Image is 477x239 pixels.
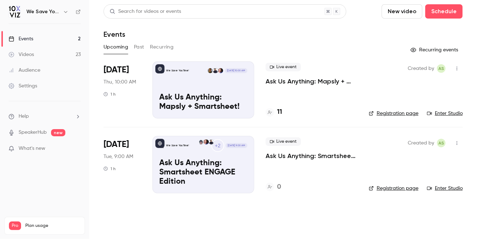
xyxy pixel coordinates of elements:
[104,91,116,97] div: 1 h
[104,139,129,150] span: [DATE]
[166,69,189,72] p: We Save You Time!
[72,146,81,152] iframe: Noticeable Trigger
[213,68,218,73] img: Dustin Wise
[408,64,434,73] span: Created by
[425,4,463,19] button: Schedule
[266,63,301,71] span: Live event
[199,139,204,144] img: Dansong Wang
[19,145,45,152] span: What's new
[51,129,65,136] span: new
[225,68,247,73] span: [DATE] 10:00 AM
[9,113,81,120] li: help-dropdown-opener
[266,137,301,146] span: Live event
[438,64,444,73] span: AS
[266,152,357,160] a: Ask Us Anything: Smartsheet ENGAGE Edition
[104,78,136,86] span: Thu, 10:00 AM
[266,77,357,86] a: Ask Us Anything: Mapsly + Smartsheet!
[382,4,422,19] button: New video
[369,110,418,117] a: Registration page
[408,139,434,147] span: Created by
[152,136,254,193] a: Ask Us Anything: Smartsheet ENGAGE EditionWe Save You Time!+2Dustin WiseJennifer JonesDansong Wan...
[427,185,463,192] a: Enter Studio
[9,82,37,90] div: Settings
[9,6,20,17] img: We Save You Time!
[134,41,144,53] button: Past
[152,61,254,118] a: Ask Us Anything: Mapsly + Smartsheet!We Save You Time!Jennifer JonesDustin WiseNick R[DATE] 10:00...
[266,107,282,117] a: 11
[104,136,141,193] div: Oct 28 Tue, 9:00 AM (America/Denver)
[277,107,282,117] h4: 11
[104,30,125,39] h1: Events
[209,139,214,144] img: Dustin Wise
[9,222,21,230] span: Pro
[19,113,29,120] span: Help
[25,223,80,229] span: Plan usage
[104,41,128,53] button: Upcoming
[104,153,133,160] span: Tue, 9:00 AM
[26,8,60,15] h6: We Save You Time!
[166,144,189,147] p: We Save You Time!
[437,139,446,147] span: Ashley Sage
[226,143,247,148] span: [DATE] 9:00 AM
[159,93,247,112] p: Ask Us Anything: Mapsly + Smartsheet!
[369,185,418,192] a: Registration page
[437,64,446,73] span: Ashley Sage
[427,110,463,117] a: Enter Studio
[150,41,174,53] button: Recurring
[9,35,33,42] div: Events
[204,139,209,144] img: Jennifer Jones
[438,139,444,147] span: AS
[9,67,40,74] div: Audience
[407,44,463,56] button: Recurring events
[218,68,223,73] img: Jennifer Jones
[9,51,34,58] div: Videos
[104,61,141,118] div: Oct 2 Thu, 10:00 AM (America/Denver)
[104,166,116,172] div: 1 h
[159,159,247,186] p: Ask Us Anything: Smartsheet ENGAGE Edition
[19,129,47,136] a: SpeakerHub
[266,182,281,192] a: 0
[211,139,224,152] div: +2
[208,68,213,73] img: Nick R
[104,64,129,76] span: [DATE]
[110,8,181,15] div: Search for videos or events
[277,182,281,192] h4: 0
